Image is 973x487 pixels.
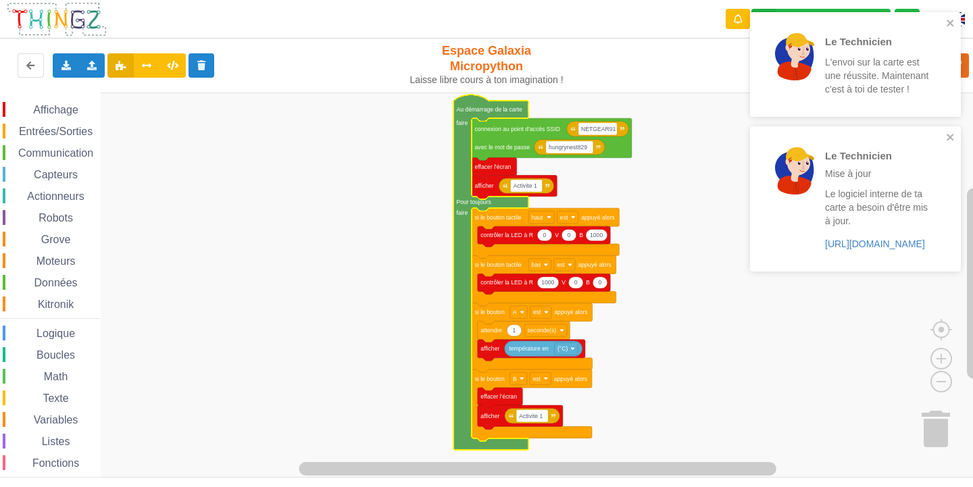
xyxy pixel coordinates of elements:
[34,349,77,361] span: Boucles
[475,261,522,268] text: si le bouton tactile
[480,279,533,286] text: contrôler la LED à R
[825,167,930,180] p: Mise à jour
[533,309,541,315] text: est
[532,376,541,382] text: est
[475,126,560,132] text: connexion au point d'accès SSID
[562,279,566,286] text: V
[475,376,505,382] text: si le bouton
[590,232,603,238] text: 1000
[34,255,78,267] span: Moteurs
[36,299,76,310] span: Kitronik
[40,436,72,447] span: Listes
[825,187,930,228] p: Le logiciel interne de ta carte a besoin d'être mis à jour.
[825,55,930,96] p: L'envoi sur la carte est une réussite. Maintenant c'est à toi de tester !
[456,106,522,113] text: Au démarrage de la carte
[475,163,512,170] text: effacer l'écran
[475,144,530,151] text: avec le mot de passe
[404,74,570,86] div: Laisse libre cours à ton imagination !
[509,345,549,352] text: température en
[404,43,570,86] div: Espace Galaxia Micropython
[32,414,80,426] span: Variables
[574,279,578,286] text: 0
[30,457,81,469] span: Fonctions
[31,104,80,116] span: Affichage
[825,238,925,249] a: [URL][DOMAIN_NAME]
[581,126,616,132] text: NETGEAR91
[456,209,468,216] text: faire
[36,212,75,224] span: Robots
[513,309,517,315] text: A
[528,327,557,334] text: seconde(s)
[6,1,107,37] img: thingz_logo.png
[480,413,499,419] text: afficher
[586,279,590,286] text: B
[946,18,955,30] button: close
[475,309,505,315] text: si le bouton
[825,34,930,49] p: Le Technicien
[568,232,571,238] text: 0
[514,182,537,189] text: Activite 1
[557,261,565,268] text: est
[32,277,80,288] span: Données
[532,261,541,268] text: bas
[578,261,611,268] text: appuyé alors
[560,214,568,221] text: est
[554,309,587,315] text: appuyé alors
[599,279,602,286] text: 0
[557,345,568,352] text: (°C)
[25,190,86,202] span: Actionneurs
[32,169,80,180] span: Capteurs
[519,413,543,419] text: Activite 1
[475,214,522,221] text: si le bouton tactile
[480,327,502,334] text: attendre
[456,120,468,126] text: faire
[541,279,554,286] text: 1000
[34,328,77,339] span: Logique
[825,149,930,163] p: Le Technicien
[480,393,517,400] text: effacer l'écran
[532,214,543,221] text: haut
[475,182,494,189] text: afficher
[480,232,533,238] text: contrôler la LED à R
[16,147,95,159] span: Communication
[456,199,491,206] text: Pour toujours
[554,376,587,382] text: appuyé alors
[41,392,70,404] span: Texte
[39,234,73,245] span: Grove
[579,232,583,238] text: B
[581,214,614,221] text: appuyé alors
[17,126,95,137] span: Entrées/Sorties
[946,132,955,145] button: close
[513,376,517,382] text: B
[555,232,559,238] text: V
[42,371,70,382] span: Math
[513,327,516,334] text: 1
[543,232,547,238] text: 0
[480,345,499,352] text: afficher
[751,9,891,30] div: Ta base fonctionne bien !
[549,144,587,151] text: hungrynest829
